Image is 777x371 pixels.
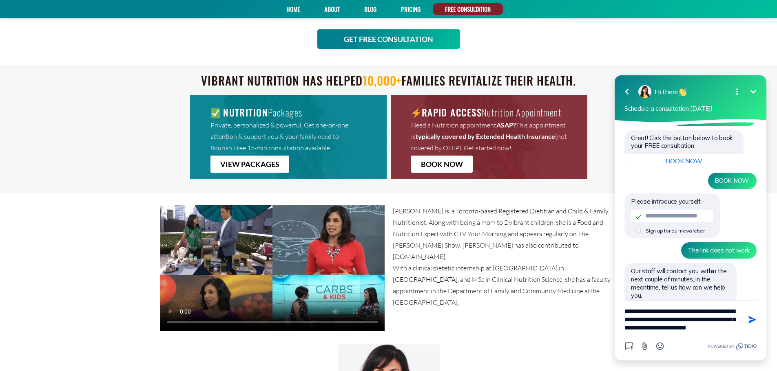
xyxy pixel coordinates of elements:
span: 10,000+ [363,72,402,89]
p: Need a Nutrition appointment This appointment is (not covered by OHIP). Get started now! [411,119,567,154]
strong: Vibrant Nutrition has helped families revitalize their health. [201,72,576,89]
a: GET FREE CONSULTATION [317,29,460,49]
a: FREE CONSULTATION [442,3,494,15]
span: Packages [210,105,303,119]
a: Home [283,3,303,15]
a: VIEW PACKAGES [210,156,289,173]
p: With a clinical dietetic internship at [GEOGRAPHIC_DATA] in [GEOGRAPHIC_DATA], and MSc in Clinica... [393,262,617,308]
a: BOOK NOW [411,156,473,173]
span: VIEW PACKAGES [220,160,279,168]
strong: RAPID ACCESS [422,105,482,119]
span: BOOK NOW [421,160,463,168]
a: About [321,3,343,15]
span: Nutrition Appointment [411,105,562,119]
img: ⚡ [412,108,421,118]
span: GET FREE CONSULTATION [344,35,433,43]
img: ✅ [211,108,220,118]
b: Free 15-min consultation available. [233,144,331,152]
strong: typically covered by Extended Health Insurance [416,132,555,140]
strong: ASAP? [496,121,516,129]
strong: NUTRITION [223,105,268,119]
a: Blog [361,3,379,15]
iframe: Tidio Chat [604,47,777,371]
p: Private, personalized & powerful. Get one-on-one attention & support you & your family need to fl... [210,119,366,154]
a: PRICING [398,3,423,15]
p: [PERSON_NAME] is a Toronto-based Registered Dietitian and Child & Family Nutritionist. Along with... [393,205,617,262]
